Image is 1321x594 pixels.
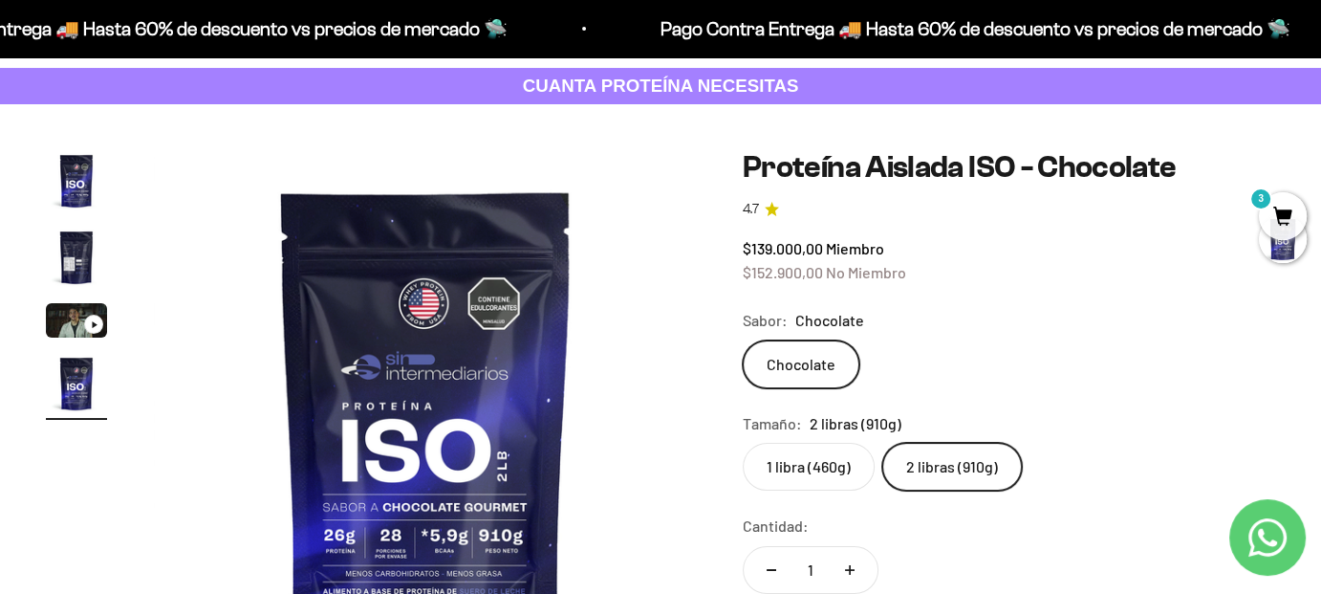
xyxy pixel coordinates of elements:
button: Ir al artículo 1 [46,150,107,217]
a: 4.74.7 de 5.0 estrellas [743,199,1275,220]
img: Proteína Aislada ISO - Chocolate [46,353,107,414]
p: ¿Qué te hace dudar de continuar tu compra? [24,32,396,79]
span: $139.000,00 [743,239,823,257]
span: Miembro [826,239,884,257]
span: Chocolate [795,308,864,333]
span: Enviar [310,317,394,350]
button: Ir al artículo 3 [46,303,107,343]
img: Proteína Aislada ISO - Chocolate [46,150,107,211]
div: No me quedan claros los costos de envío. [24,135,396,169]
button: Ir al artículo 2 [46,227,107,294]
button: Ir al artículo 4 [46,353,107,420]
legend: Tamaño: [743,411,802,436]
img: Proteína Aislada ISO - Chocolate [46,227,107,288]
h1: Proteína Aislada ISO - Chocolate [743,150,1275,184]
div: No estoy seguro de cómo funciona la garantía o la devolución. [24,214,396,268]
span: 4.7 [743,199,759,220]
a: 3 [1259,208,1307,229]
button: Aumentar cantidad [822,547,877,593]
label: Cantidad: [743,514,809,539]
div: Mejor espero una promoción. [24,273,396,307]
div: No es claro el tiempo de entrega estimado. [24,96,396,130]
span: 2 libras (910g) [810,411,901,436]
div: No encontré la información de envío. [24,175,396,209]
button: Reducir cantidad [744,547,799,593]
span: $152.900,00 [743,263,823,281]
strong: CUANTA PROTEÍNA NECESITAS [523,76,799,96]
legend: Sabor: [743,308,788,333]
p: Pago Contra Entrega 🚚 Hasta 60% de descuento vs precios de mercado 🛸 [657,13,1287,44]
button: EnviarCerrar [308,317,396,350]
span: No Miembro [826,263,906,281]
mark: 3 [1249,187,1272,210]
